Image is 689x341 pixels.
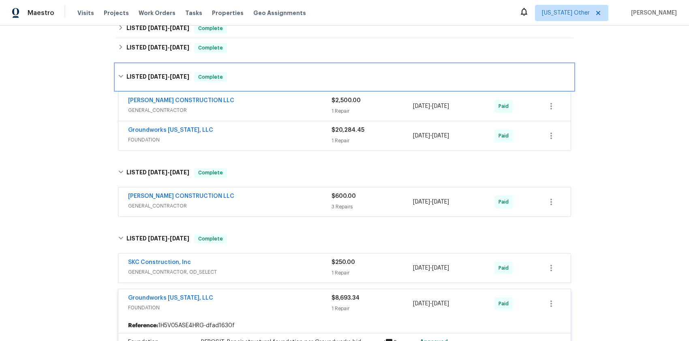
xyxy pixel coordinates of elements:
[116,226,573,252] div: LISTED [DATE]-[DATE]Complete
[413,264,449,272] span: -
[148,236,167,241] span: [DATE]
[332,305,413,313] div: 1 Repair
[542,9,590,17] span: [US_STATE] Other
[432,265,449,271] span: [DATE]
[499,264,512,272] span: Paid
[195,235,226,243] span: Complete
[126,168,189,178] h6: LISTED
[432,301,449,307] span: [DATE]
[413,198,449,206] span: -
[116,38,573,58] div: LISTED [DATE]-[DATE]Complete
[628,9,677,17] span: [PERSON_NAME]
[148,169,167,175] span: [DATE]
[332,107,413,115] div: 1 Repair
[170,169,189,175] span: [DATE]
[148,169,189,175] span: -
[499,102,512,110] span: Paid
[128,268,332,276] span: GENERAL_CONTRACTOR, OD_SELECT
[128,322,158,330] b: Reference:
[195,24,226,32] span: Complete
[413,199,430,205] span: [DATE]
[128,260,191,265] a: SKC Construction, Inc
[148,25,167,31] span: [DATE]
[413,133,430,139] span: [DATE]
[332,203,413,211] div: 3 Repairs
[139,9,175,17] span: Work Orders
[413,301,430,307] span: [DATE]
[185,10,202,16] span: Tasks
[128,127,213,133] a: Groundworks [US_STATE], LLC
[212,9,244,17] span: Properties
[432,199,449,205] span: [DATE]
[128,202,332,210] span: GENERAL_CONTRACTOR
[126,24,189,33] h6: LISTED
[148,74,167,79] span: [DATE]
[128,98,234,103] a: [PERSON_NAME] CONSTRUCTION LLC
[116,64,573,90] div: LISTED [DATE]-[DATE]Complete
[126,43,189,53] h6: LISTED
[499,198,512,206] span: Paid
[148,74,189,79] span: -
[128,304,332,312] span: FOUNDATION
[148,45,189,50] span: -
[104,9,129,17] span: Projects
[195,169,226,177] span: Complete
[432,103,449,109] span: [DATE]
[499,132,512,140] span: Paid
[148,236,189,241] span: -
[499,300,512,308] span: Paid
[170,25,189,31] span: [DATE]
[118,318,571,333] div: 1H5V05ASE4HRG-dfad1630f
[332,269,413,277] div: 1 Repair
[148,45,167,50] span: [DATE]
[195,44,226,52] span: Complete
[332,137,413,145] div: 1 Repair
[332,98,361,103] span: $2,500.00
[170,45,189,50] span: [DATE]
[413,103,430,109] span: [DATE]
[195,73,226,81] span: Complete
[148,25,189,31] span: -
[170,236,189,241] span: [DATE]
[432,133,449,139] span: [DATE]
[128,193,234,199] a: [PERSON_NAME] CONSTRUCTION LLC
[28,9,54,17] span: Maestro
[128,295,213,301] a: Groundworks [US_STATE], LLC
[332,127,364,133] span: $20,284.45
[413,102,449,110] span: -
[413,132,449,140] span: -
[332,193,356,199] span: $600.00
[332,260,355,265] span: $250.00
[253,9,306,17] span: Geo Assignments
[332,295,359,301] span: $8,693.34
[413,300,449,308] span: -
[413,265,430,271] span: [DATE]
[128,136,332,144] span: FOUNDATION
[126,72,189,82] h6: LISTED
[77,9,94,17] span: Visits
[170,74,189,79] span: [DATE]
[126,234,189,244] h6: LISTED
[116,160,573,186] div: LISTED [DATE]-[DATE]Complete
[116,19,573,38] div: LISTED [DATE]-[DATE]Complete
[128,106,332,114] span: GENERAL_CONTRACTOR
